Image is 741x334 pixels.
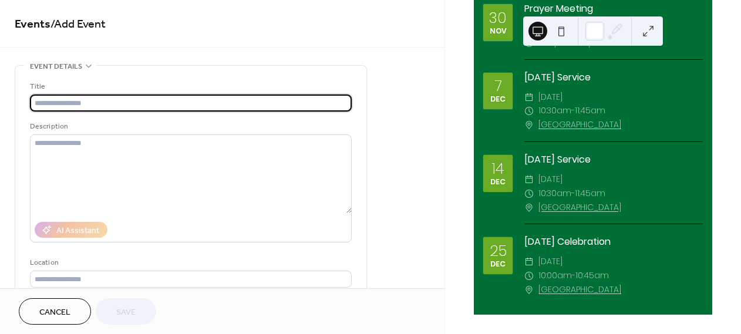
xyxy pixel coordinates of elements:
[575,187,605,201] span: 11:45am
[30,80,349,93] div: Title
[538,283,621,297] a: [GEOGRAPHIC_DATA]
[15,13,50,36] a: Events
[524,235,703,249] div: [DATE] Celebration
[524,255,534,269] div: ​
[524,187,534,201] div: ​
[524,2,703,16] div: Prayer Meeting
[19,298,91,325] button: Cancel
[524,201,534,215] div: ​
[39,306,70,319] span: Cancel
[575,104,605,118] span: 11:45am
[538,118,621,132] a: [GEOGRAPHIC_DATA]
[538,201,621,215] a: [GEOGRAPHIC_DATA]
[490,261,506,268] div: Dec
[30,120,349,133] div: Description
[572,269,575,283] span: -
[30,60,82,73] span: Event details
[490,96,506,103] div: Dec
[490,28,507,35] div: Nov
[494,79,502,93] div: 7
[524,70,703,85] div: [DATE] Service
[571,187,575,201] span: -
[538,255,563,269] span: [DATE]
[524,90,534,104] div: ​
[30,257,349,269] div: Location
[571,104,575,118] span: -
[538,90,563,104] span: [DATE]
[524,118,534,132] div: ​
[524,269,534,283] div: ​
[489,11,507,25] div: 30
[524,153,703,167] div: [DATE] Service
[524,104,534,118] div: ​
[538,187,571,201] span: 10:30am
[50,13,106,36] span: / Add Event
[538,104,571,118] span: 10:30am
[490,244,507,258] div: 25
[524,283,534,297] div: ​
[490,178,506,186] div: Dec
[575,269,609,283] span: 10:45am
[492,161,504,176] div: 14
[538,269,572,283] span: 10:00am
[538,173,563,187] span: [DATE]
[524,173,534,187] div: ​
